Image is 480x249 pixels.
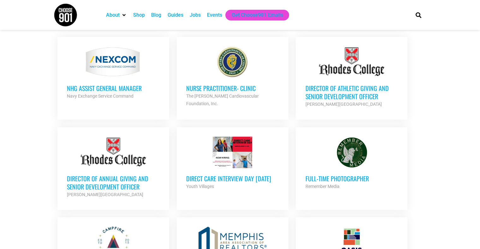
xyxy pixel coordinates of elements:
a: Nurse Practitioner- Clinic The [PERSON_NAME] Cardiovascular Foundation, Inc. [177,37,288,117]
div: About [103,10,130,20]
h3: Full-Time Photographer [305,174,398,183]
strong: [PERSON_NAME][GEOGRAPHIC_DATA] [305,102,382,107]
strong: [PERSON_NAME][GEOGRAPHIC_DATA] [67,192,143,197]
strong: The [PERSON_NAME] Cardiovascular Foundation, Inc. [186,93,259,106]
h3: NHG ASSIST GENERAL MANAGER [67,84,160,92]
h3: Director of Annual Giving and Senior Development Officer [67,174,160,191]
nav: Main nav [103,10,405,20]
h3: Direct Care Interview Day [DATE] [186,174,279,183]
a: Director of Annual Giving and Senior Development Officer [PERSON_NAME][GEOGRAPHIC_DATA] [57,127,169,208]
strong: Remember Media [305,184,339,189]
a: Blog [151,11,161,19]
a: Jobs [190,11,201,19]
a: Events [207,11,222,19]
a: Director of Athletic Giving and Senior Development Officer [PERSON_NAME][GEOGRAPHIC_DATA] [296,37,407,117]
strong: Navy Exchange Service Command [67,93,133,99]
div: Search [413,10,424,20]
a: Guides [168,11,183,19]
a: Shop [133,11,145,19]
strong: Youth Villages [186,184,214,189]
h3: Director of Athletic Giving and Senior Development Officer [305,84,398,100]
a: Get Choose901 Emails [232,11,283,19]
a: NHG ASSIST GENERAL MANAGER Navy Exchange Service Command [57,37,169,109]
a: Full-Time Photographer Remember Media [296,127,407,200]
h3: Nurse Practitioner- Clinic [186,84,279,92]
a: Direct Care Interview Day [DATE] Youth Villages [177,127,288,200]
a: About [106,11,120,19]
